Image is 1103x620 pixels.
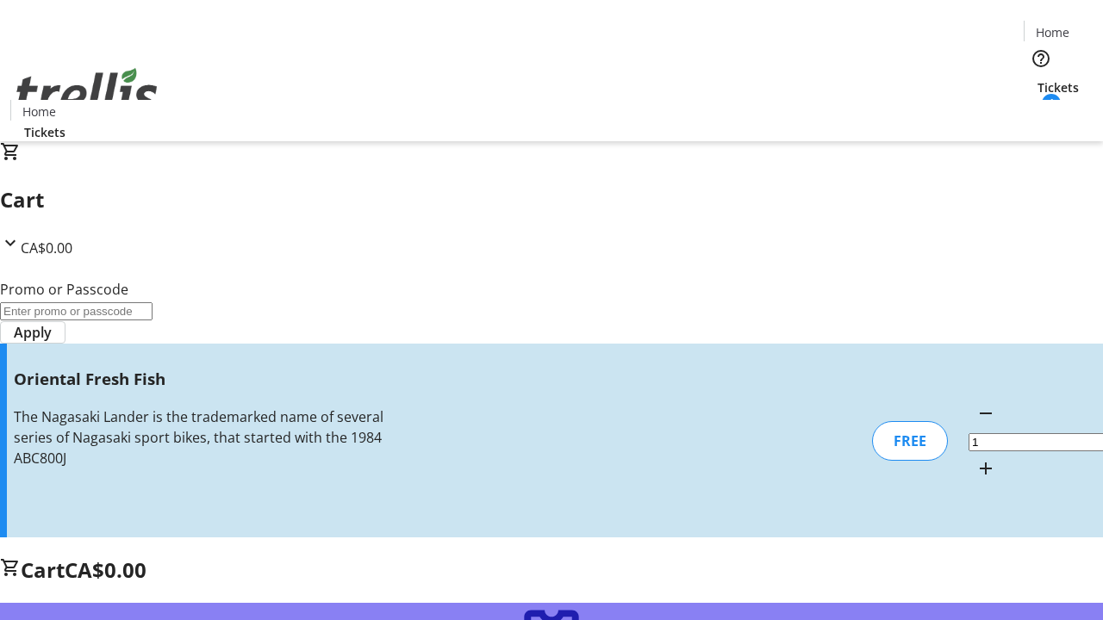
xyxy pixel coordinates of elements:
span: Tickets [1038,78,1079,96]
h3: Oriental Fresh Fish [14,367,390,391]
span: Apply [14,322,52,343]
img: Orient E2E Organization qvssIwMvBz's Logo [10,49,164,135]
div: FREE [872,421,948,461]
span: Home [22,102,56,121]
span: Tickets [24,123,65,141]
a: Tickets [1024,78,1093,96]
button: Increment by one [969,451,1003,486]
span: CA$0.00 [21,239,72,257]
a: Home [11,102,66,121]
button: Decrement by one [969,396,1003,431]
span: CA$0.00 [65,555,146,584]
div: The Nagasaki Lander is the trademarked name of several series of Nagasaki sport bikes, that start... [14,406,390,468]
a: Home [1025,23,1080,41]
a: Tickets [10,123,79,141]
button: Help [1024,41,1058,76]
span: Home [1036,23,1069,41]
button: Cart [1024,96,1058,131]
